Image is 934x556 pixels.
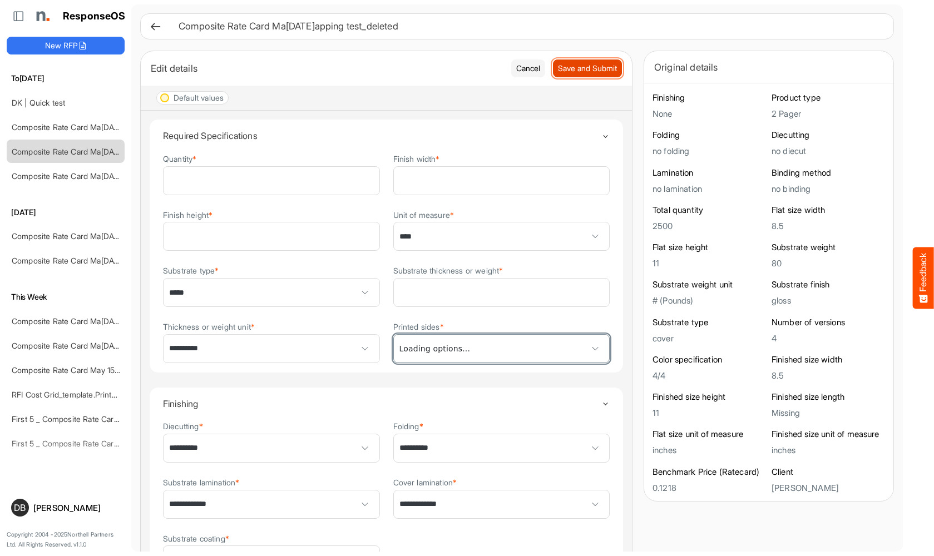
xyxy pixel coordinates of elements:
[653,242,766,253] h6: Flat size height
[12,147,195,156] a: Composite Rate Card Ma[DATE]apping test_deleted
[163,120,610,152] summary: Toggle content
[772,483,885,493] h5: [PERSON_NAME]
[163,422,203,430] label: Diecutting
[772,334,885,343] h5: 4
[653,483,766,493] h5: 0.1218
[653,130,766,141] h6: Folding
[653,221,766,231] h5: 2500
[163,534,229,543] label: Substrate coating
[12,122,147,132] a: Composite Rate Card Ma[DATE]maller
[772,92,885,103] h6: Product type
[163,322,255,331] label: Thickness or weight unit
[653,371,766,380] h5: 4/4
[772,317,885,328] h6: Number of versions
[163,155,196,163] label: Quantity
[558,62,617,75] span: Save and Submit
[393,422,423,430] label: Folding
[653,354,766,365] h6: Color specification
[14,503,26,512] span: DB
[7,72,125,85] h6: To[DATE]
[653,334,766,343] h5: cover
[163,478,239,487] label: Substrate lamination
[12,341,165,350] a: Composite Rate Card Ma[DATE]apping test
[654,59,883,75] div: Original details
[653,205,766,216] h6: Total quantity
[772,167,885,178] h6: Binding method
[772,279,885,290] h6: Substrate finish
[653,146,766,156] h5: no folding
[12,439,156,448] a: First 5 _ Composite Rate Card Ma[DATE]
[33,504,120,512] div: [PERSON_NAME]
[393,211,454,219] label: Unit of measure
[7,530,125,549] p: Copyright 2004 - 2025 Northell Partners Ltd. All Rights Reserved. v 1.1.0
[12,231,195,241] a: Composite Rate Card Ma[DATE]apping test_deleted
[772,466,885,478] h6: Client
[653,259,766,268] h5: 11
[12,365,123,375] a: Composite Rate Card May 15-2
[772,184,885,193] h5: no binding
[772,445,885,455] h5: inches
[163,131,601,141] h4: Required Specifications
[772,221,885,231] h5: 8.5
[63,11,126,22] h1: ResponseOS
[12,390,179,399] a: RFI Cost Grid_template.Prints and warehousing
[772,296,885,305] h5: gloss
[179,22,876,31] h6: Composite Rate Card Ma[DATE]apping test_deleted
[12,414,156,424] a: First 5 _ Composite Rate Card Ma[DATE]
[174,94,224,102] div: Default values
[653,92,766,103] h6: Finishing
[772,109,885,118] h5: 2 Pager
[772,259,885,268] h5: 80
[393,266,503,275] label: Substrate thickness or weight
[7,291,125,303] h6: This Week
[772,146,885,156] h5: no diecut
[163,211,213,219] label: Finish height
[772,391,885,403] h6: Finished size length
[7,37,125,54] button: New RFP
[12,171,195,181] a: Composite Rate Card Ma[DATE]apping test_deleted
[393,322,444,331] label: Printed sides
[772,205,885,216] h6: Flat size width
[772,242,885,253] h6: Substrate weight
[653,279,766,290] h6: Substrate weight unit
[653,408,766,418] h5: 11
[7,206,125,219] h6: [DATE]
[653,466,766,478] h6: Benchmark Price (Ratecard)
[393,155,440,163] label: Finish width
[653,109,766,118] h5: None
[653,184,766,193] h5: no lamination
[653,429,766,440] h6: Flat size unit of measure
[913,247,934,309] button: Feedback
[772,408,885,418] h5: Missing
[163,399,601,409] h4: Finishing
[151,61,503,76] div: Edit details
[163,388,610,420] summary: Toggle content
[12,256,195,265] a: Composite Rate Card Ma[DATE]apping test_deleted
[653,296,766,305] h5: # (Pounds)
[163,266,219,275] label: Substrate type
[12,316,165,326] a: Composite Rate Card Ma[DATE]apping test
[653,317,766,328] h6: Substrate type
[772,371,885,380] h5: 8.5
[653,445,766,455] h5: inches
[553,59,622,77] button: Save and Submit Progress
[772,130,885,141] h6: Diecutting
[511,59,545,77] button: Cancel
[772,429,885,440] h6: Finished size unit of measure
[12,98,65,107] a: DK | Quick test
[653,391,766,403] h6: Finished size height
[772,354,885,365] h6: Finished size width
[31,5,53,27] img: Northell
[393,478,457,487] label: Cover lamination
[653,167,766,178] h6: Lamination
